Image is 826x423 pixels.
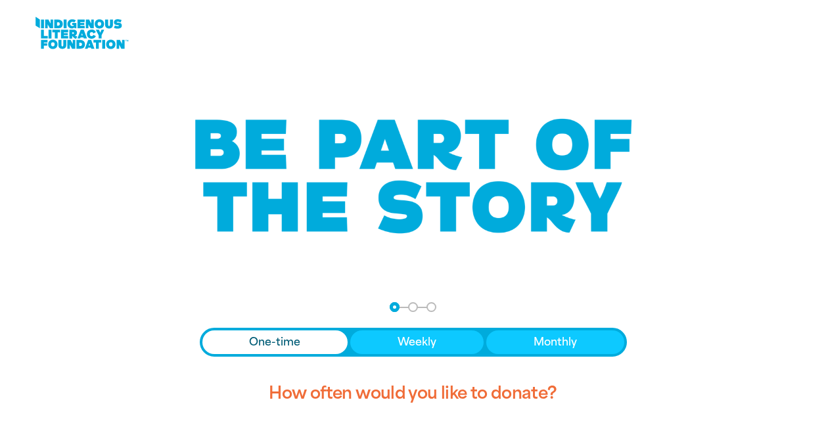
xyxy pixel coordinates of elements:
[350,330,484,354] button: Weekly
[408,302,418,312] button: Navigate to step 2 of 3 to enter your details
[200,372,627,414] h2: How often would you like to donate?
[200,328,627,357] div: Donation frequency
[183,93,643,260] img: Be part of the story
[486,330,624,354] button: Monthly
[202,330,348,354] button: One-time
[249,334,300,350] span: One-time
[398,334,436,350] span: Weekly
[426,302,436,312] button: Navigate to step 3 of 3 to enter your payment details
[534,334,577,350] span: Monthly
[390,302,400,312] button: Navigate to step 1 of 3 to enter your donation amount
